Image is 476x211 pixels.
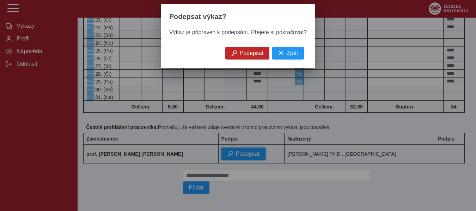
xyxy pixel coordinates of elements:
[287,50,298,56] span: Zpět
[169,13,226,21] span: Podepsat výkaz?
[225,47,270,60] button: Podepsat
[169,29,307,35] span: Výkaz je připraven k podepsání. Přejete si pokračovat?
[272,47,304,60] button: Zpět
[240,50,264,56] span: Podepsat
